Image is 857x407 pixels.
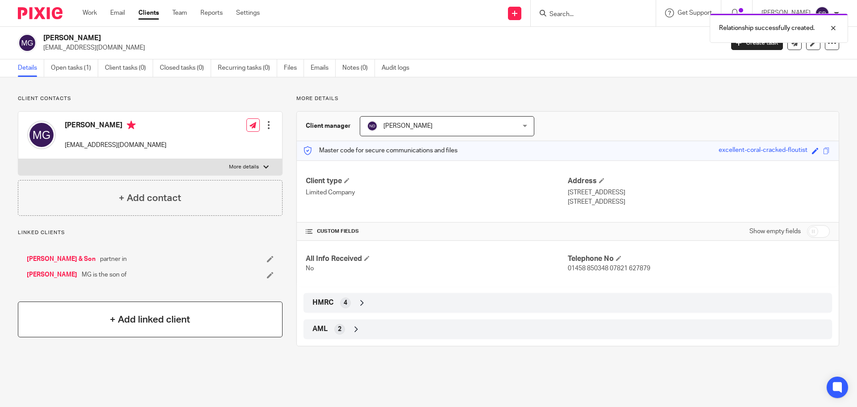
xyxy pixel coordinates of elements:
span: 2 [338,325,341,334]
p: Master code for secure communications and files [304,146,458,155]
a: Notes (0) [342,59,375,77]
h4: Client type [306,176,568,186]
h4: Telephone No [568,254,830,264]
a: Emails [311,59,336,77]
a: Files [284,59,304,77]
h4: + Add linked client [110,313,190,327]
i: Primary [127,121,136,130]
span: MG is the son of [82,270,127,279]
a: Settings [236,8,260,17]
a: Closed tasks (0) [160,59,211,77]
h4: All Info Received [306,254,568,264]
a: Reports [200,8,223,17]
span: AML [312,324,328,334]
a: [PERSON_NAME] [27,270,77,279]
span: [PERSON_NAME] [383,123,433,129]
span: HMRC [312,298,333,307]
a: Create task [731,36,783,50]
h3: Client manager [306,122,351,130]
h4: + Add contact [119,191,181,205]
a: Work [83,8,97,17]
p: [STREET_ADDRESS] [568,197,830,206]
a: Open tasks (1) [51,59,98,77]
span: No [306,265,314,272]
h2: [PERSON_NAME] [43,34,583,43]
img: svg%3E [815,6,829,21]
span: 4 [344,298,347,307]
a: Clients [138,8,159,17]
a: Recurring tasks (0) [218,59,277,77]
p: More details [229,164,259,171]
h4: [PERSON_NAME] [65,121,166,132]
h4: CUSTOM FIELDS [306,228,568,235]
a: Client tasks (0) [105,59,153,77]
span: 01458 850348 07821 627879 [568,265,650,272]
p: [EMAIL_ADDRESS][DOMAIN_NAME] [43,43,718,52]
p: [EMAIL_ADDRESS][DOMAIN_NAME] [65,141,166,150]
a: Details [18,59,44,77]
p: Client contacts [18,95,283,102]
img: Pixie [18,7,62,19]
a: Audit logs [382,59,416,77]
img: svg%3E [18,34,37,52]
p: Limited Company [306,188,568,197]
h4: Address [568,176,830,186]
a: [PERSON_NAME] & Son [27,255,96,264]
p: [STREET_ADDRESS] [568,188,830,197]
span: partner in [100,255,127,264]
img: svg%3E [27,121,56,149]
a: Email [110,8,125,17]
img: svg%3E [367,121,378,131]
p: More details [296,95,839,102]
a: Team [172,8,187,17]
p: Linked clients [18,229,283,236]
p: Relationship successfully created. [719,24,815,33]
label: Show empty fields [749,227,801,236]
div: excellent-coral-cracked-floutist [719,146,807,156]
